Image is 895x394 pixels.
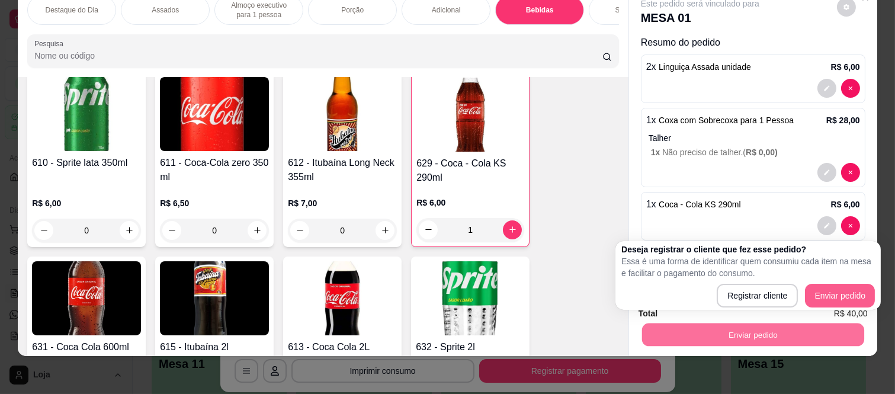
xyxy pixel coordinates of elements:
h4: 631 - Coca Cola 600ml [32,340,141,354]
p: Almoço executivo para 1 pessoa [224,1,293,20]
label: Pesquisa [34,39,68,49]
p: Talher [649,132,860,144]
button: Enviar pedido [805,284,875,307]
h4: 610 - Sprite lata 350ml [32,156,141,170]
strong: Total [639,309,657,318]
p: 2 x [646,60,751,74]
button: decrease-product-quantity [290,221,309,240]
button: decrease-product-quantity [817,163,836,182]
button: decrease-product-quantity [162,221,181,240]
p: Bebidas [526,5,554,15]
button: decrease-product-quantity [817,216,836,235]
button: decrease-product-quantity [419,220,438,239]
p: Resumo do pedido [641,36,865,50]
p: R$ 6,00 [416,197,524,209]
p: R$ 6,00 [831,61,860,73]
button: increase-product-quantity [248,221,267,240]
button: increase-product-quantity [503,220,522,239]
h4: 632 - Sprite 2l [416,340,525,354]
p: 1 x [646,197,741,212]
img: product-image [32,77,141,151]
span: Coxa com Sobrecoxa para 1 Pessoa [659,116,794,125]
p: Assados [152,5,179,15]
p: Não preciso de talher. ( [651,146,860,158]
p: R$ 6,00 [831,198,860,210]
button: decrease-product-quantity [841,79,860,98]
button: increase-product-quantity [376,221,394,240]
input: Pesquisa [34,50,602,62]
img: product-image [160,77,269,151]
button: decrease-product-quantity [841,216,860,235]
p: Adicional [432,5,461,15]
img: product-image [288,77,397,151]
h4: 611 - Coca-Cola zero 350 ml [160,156,269,184]
img: product-image [32,261,141,335]
h2: Deseja registrar o cliente que fez esse pedido? [621,244,875,255]
h4: 613 - Coca Cola 2L [288,340,397,354]
button: decrease-product-quantity [34,221,53,240]
p: MESA 01 [641,9,759,26]
p: R$ 6,50 [160,197,269,209]
button: decrease-product-quantity [817,79,836,98]
p: Essa é uma forma de identificar quem consumiu cada item na mesa e facilitar o pagamento do consumo. [621,255,875,279]
img: product-image [416,78,524,152]
h4: 629 - Coca - Cola KS 290ml [416,156,524,185]
h4: 615 - Itubaína 2l [160,340,269,354]
span: Coca - Cola KS 290ml [659,200,741,209]
span: R$ 0,00 ) [746,148,778,157]
span: 1 x [651,148,662,157]
span: R$ 40,00 [834,307,868,320]
p: 1 x [646,113,794,127]
img: product-image [416,261,525,335]
button: Enviar pedido [642,323,864,347]
button: Registrar cliente [717,284,798,307]
span: Linguiça Assada unidade [659,62,751,72]
img: product-image [288,261,397,335]
button: decrease-product-quantity [841,163,860,182]
h4: 612 - Itubaína Long Neck 355ml [288,156,397,184]
p: Destaque do Dia [46,5,98,15]
p: Sobremesa [615,5,652,15]
p: Porção [341,5,364,15]
img: product-image [160,261,269,335]
button: increase-product-quantity [120,221,139,240]
p: R$ 7,00 [288,197,397,209]
p: R$ 6,00 [32,197,141,209]
p: R$ 28,00 [826,114,860,126]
